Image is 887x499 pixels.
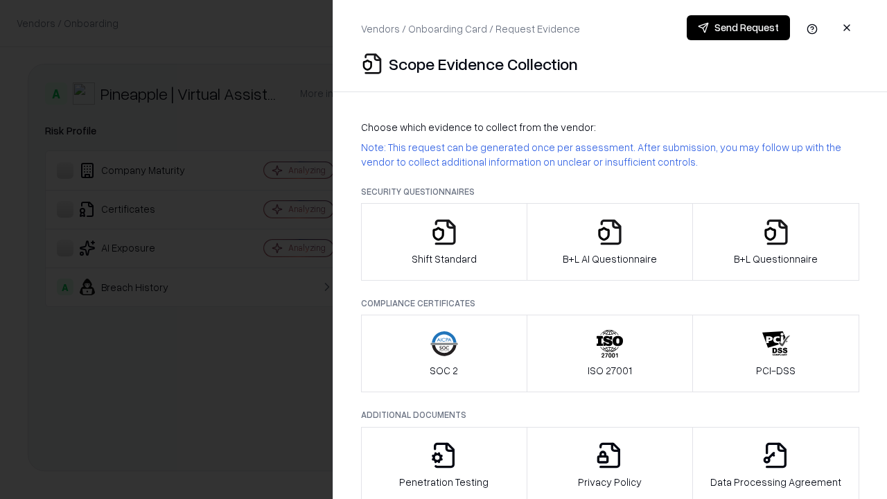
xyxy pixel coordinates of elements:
p: Shift Standard [412,252,477,266]
button: B+L AI Questionnaire [527,203,694,281]
p: SOC 2 [430,363,458,378]
button: ISO 27001 [527,315,694,392]
p: B+L Questionnaire [734,252,818,266]
p: Vendors / Onboarding Card / Request Evidence [361,21,580,36]
p: Additional Documents [361,409,859,421]
p: Choose which evidence to collect from the vendor: [361,120,859,134]
button: SOC 2 [361,315,527,392]
p: ISO 27001 [588,363,632,378]
p: B+L AI Questionnaire [563,252,657,266]
p: Privacy Policy [578,475,642,489]
p: Data Processing Agreement [710,475,841,489]
p: Security Questionnaires [361,186,859,198]
p: Note: This request can be generated once per assessment. After submission, you may follow up with... [361,140,859,169]
button: Send Request [687,15,790,40]
p: Compliance Certificates [361,297,859,309]
button: B+L Questionnaire [692,203,859,281]
p: Scope Evidence Collection [389,53,578,75]
p: Penetration Testing [399,475,489,489]
button: Shift Standard [361,203,527,281]
button: PCI-DSS [692,315,859,392]
p: PCI-DSS [756,363,796,378]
